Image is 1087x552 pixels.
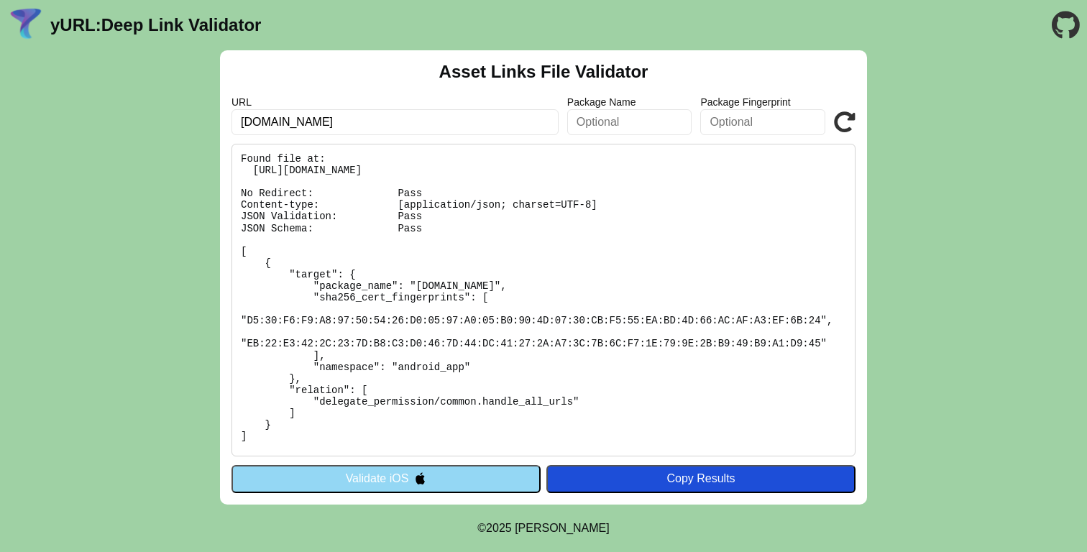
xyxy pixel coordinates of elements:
img: yURL Logo [7,6,45,44]
button: Validate iOS [231,465,541,492]
input: Required [231,109,559,135]
img: appleIcon.svg [414,472,426,484]
input: Optional [567,109,692,135]
button: Copy Results [546,465,856,492]
a: Michael Ibragimchayev's Personal Site [515,522,610,534]
h2: Asset Links File Validator [439,62,648,82]
pre: Found file at: [URL][DOMAIN_NAME] No Redirect: Pass Content-type: [application/json; charset=UTF-... [231,144,856,456]
label: URL [231,96,559,108]
div: Copy Results [554,472,848,485]
input: Optional [700,109,825,135]
a: yURL:Deep Link Validator [50,15,261,35]
label: Package Name [567,96,692,108]
label: Package Fingerprint [700,96,825,108]
footer: © [477,505,609,552]
span: 2025 [486,522,512,534]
